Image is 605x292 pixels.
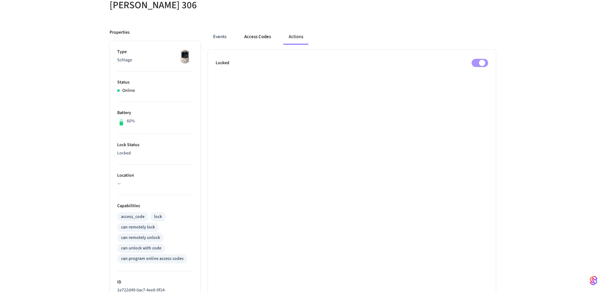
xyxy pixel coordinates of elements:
div: can remotely unlock [121,234,160,241]
div: lock [154,214,162,220]
p: Capabilities [117,203,193,209]
p: Status [117,79,193,86]
p: Properties [110,29,130,36]
img: Schlage Sense Smart Deadbolt with Camelot Trim, Front [177,49,193,65]
p: Online [122,87,135,94]
p: Lock Status [117,142,193,148]
div: access_code [121,214,145,220]
button: Actions [284,29,308,44]
div: can program online access codes [121,255,184,262]
p: Type [117,49,193,55]
p: Locked [216,60,229,66]
p: Location [117,172,193,179]
p: ID [117,279,193,286]
div: can unlock with code [121,245,161,252]
p: Battery [117,110,193,116]
img: SeamLogoGradient.69752ec5.svg [590,275,597,286]
div: can remotely lock [121,224,155,231]
p: — [117,180,193,187]
p: Schlage [117,57,193,64]
div: ant example [208,29,496,44]
p: 60% [127,118,135,125]
button: Events [208,29,232,44]
button: Access Codes [239,29,276,44]
p: Locked [117,150,193,157]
